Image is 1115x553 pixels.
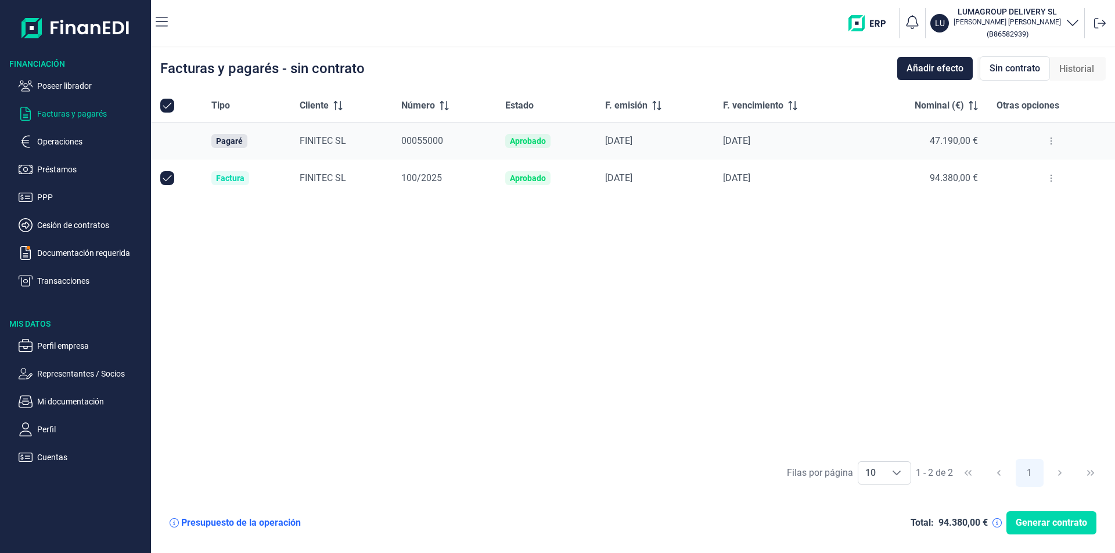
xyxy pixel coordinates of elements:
[997,99,1059,113] span: Otras opciones
[1006,511,1096,534] button: Generar contrato
[954,17,1061,27] p: [PERSON_NAME] [PERSON_NAME]
[19,422,146,436] button: Perfil
[930,172,978,183] span: 94.380,00 €
[160,99,174,113] div: All items selected
[605,99,648,113] span: F. emisión
[990,62,1040,75] span: Sin contrato
[19,274,146,288] button: Transacciones
[605,172,704,184] div: [DATE]
[723,172,850,184] div: [DATE]
[787,466,853,480] div: Filas por página
[37,79,146,93] p: Poseer librador
[19,450,146,464] button: Cuentas
[300,99,329,113] span: Cliente
[19,190,146,204] button: PPP
[37,274,146,288] p: Transacciones
[211,99,230,113] span: Tipo
[916,468,953,478] span: 1 - 2 de 2
[987,30,1028,38] small: Copiar cif
[1016,459,1044,487] button: Page 1
[505,99,534,113] span: Estado
[510,174,546,183] div: Aprobado
[19,218,146,232] button: Cesión de contratos
[19,246,146,260] button: Documentación requerida
[37,450,146,464] p: Cuentas
[37,246,146,260] p: Documentación requerida
[216,136,243,146] div: Pagaré
[401,172,442,183] span: 100/2025
[181,517,301,529] div: Presupuesto de la operación
[37,107,146,121] p: Facturas y pagarés
[938,517,988,529] div: 94.380,00 €
[401,135,443,146] span: 00055000
[37,422,146,436] p: Perfil
[1077,459,1105,487] button: Last Page
[37,218,146,232] p: Cesión de contratos
[216,174,244,183] div: Factura
[37,135,146,149] p: Operaciones
[930,6,1080,41] button: LULUMAGROUP DELIVERY SL[PERSON_NAME] [PERSON_NAME](B86582939)
[915,99,964,113] span: Nominal (€)
[37,395,146,409] p: Mi documentación
[723,135,850,147] div: [DATE]
[605,135,704,147] div: [DATE]
[907,62,963,75] span: Añadir efecto
[1050,57,1103,81] div: Historial
[723,99,783,113] span: F. vencimiento
[160,62,365,75] div: Facturas y pagarés - sin contrato
[1046,459,1074,487] button: Next Page
[883,462,911,484] div: Choose
[19,107,146,121] button: Facturas y pagarés
[19,162,146,176] button: Préstamos
[37,162,146,176] p: Préstamos
[930,135,978,146] span: 47.190,00 €
[858,462,883,484] span: 10
[401,99,435,113] span: Número
[19,395,146,409] button: Mi documentación
[954,6,1061,17] h3: LUMAGROUP DELIVERY SL
[954,459,982,487] button: First Page
[1059,62,1094,76] span: Historial
[980,56,1050,81] div: Sin contrato
[19,135,146,149] button: Operaciones
[300,135,346,146] span: FINITEC SL
[935,17,945,29] p: LU
[1016,516,1087,530] span: Generar contrato
[37,190,146,204] p: PPP
[510,136,546,146] div: Aprobado
[21,9,130,46] img: Logo de aplicación
[19,339,146,353] button: Perfil empresa
[160,171,174,185] div: Row Unselected null
[19,79,146,93] button: Poseer librador
[848,15,894,31] img: erp
[300,172,346,183] span: FINITEC SL
[911,517,934,529] div: Total:
[37,367,146,381] p: Representantes / Socios
[897,57,973,80] button: Añadir efecto
[19,367,146,381] button: Representantes / Socios
[37,339,146,353] p: Perfil empresa
[985,459,1013,487] button: Previous Page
